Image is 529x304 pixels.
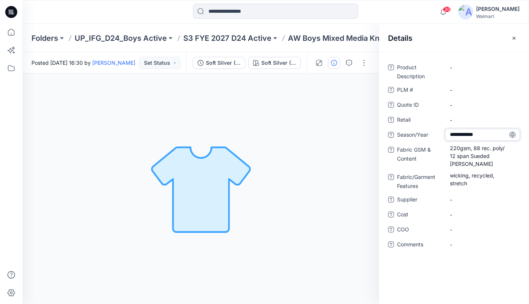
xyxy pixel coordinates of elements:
div: Walmart [476,13,520,19]
span: - [450,116,515,124]
span: - [450,211,515,219]
span: - [450,196,515,204]
div: Soft Silver (For TD) [206,59,240,67]
div: [PERSON_NAME] [476,4,520,13]
span: Product Description [397,63,442,81]
span: Cost [397,210,442,221]
span: PLM # [397,85,442,96]
span: Quote ID [397,100,442,111]
span: - [450,241,515,249]
span: - [450,226,515,234]
button: Soft Silver (For TD) [248,57,301,69]
span: Fabric/Garment Features [397,173,442,191]
h2: Details [388,34,412,43]
a: Folders [31,33,58,43]
a: UP_IFG_D24_Boys Active [75,33,167,43]
button: Soft Silver (For TD) [193,57,245,69]
span: Comments [397,240,442,250]
a: [PERSON_NAME] [92,60,135,66]
span: - [450,86,515,94]
span: - [450,64,515,72]
span: wicking, recycled, stretch [450,171,515,187]
span: Season/Year [397,130,442,141]
span: COO [397,225,442,235]
button: Details [328,57,340,69]
span: Fabric GSM & Content [397,145,442,168]
p: AW Boys Mixed Media Knit Pants [288,33,396,43]
span: Posted [DATE] 16:30 by [31,59,135,67]
div: Soft Silver (For TD) [261,59,296,67]
span: Retail [397,115,442,126]
span: 30 [443,6,451,12]
img: No Outline [148,136,253,241]
span: 220gsm, 88 rec. poly/ 12 span Sueded Heather Jersey [450,144,515,168]
span: Supplier [397,195,442,206]
a: S3 FYE 2027 D24 Active [183,33,271,43]
img: avatar [458,4,473,19]
span: - [450,101,515,109]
